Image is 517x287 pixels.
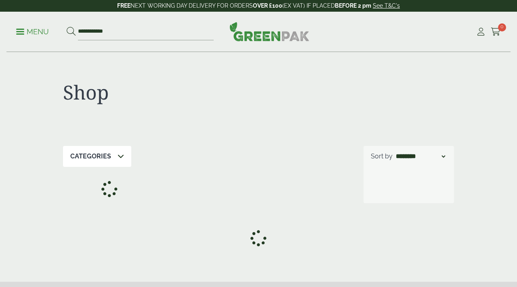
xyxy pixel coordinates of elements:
[491,26,501,38] a: 0
[16,27,49,37] p: Menu
[63,81,258,104] h1: Shop
[117,2,130,9] strong: FREE
[394,152,447,161] select: Shop order
[498,23,506,31] span: 0
[335,2,371,9] strong: BEFORE 2 pm
[476,28,486,36] i: My Account
[371,152,393,161] p: Sort by
[229,22,309,41] img: GreenPak Supplies
[253,2,282,9] strong: OVER £100
[373,2,400,9] a: See T&C's
[70,152,111,161] p: Categories
[491,28,501,36] i: Cart
[16,27,49,35] a: Menu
